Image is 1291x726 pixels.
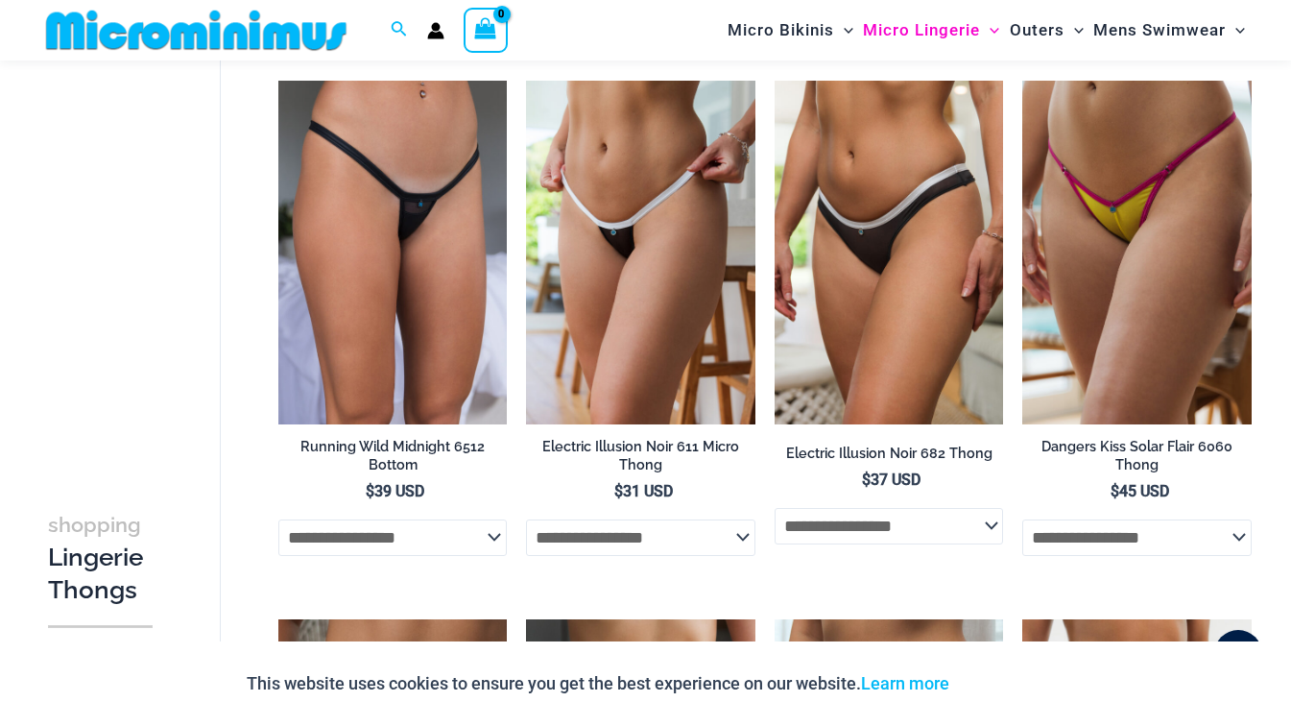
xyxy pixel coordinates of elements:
a: Mens SwimwearMenu ToggleMenu Toggle [1088,6,1250,55]
img: Running Wild Midnight 6512 Bottom 10 [278,81,508,424]
button: Accept [964,661,1045,707]
span: Menu Toggle [1226,6,1245,55]
bdi: 31 USD [614,482,673,500]
span: Micro Bikinis [728,6,834,55]
a: Search icon link [391,18,408,42]
a: Electric Illusion Noir Micro 01Electric Illusion Noir Micro 02Electric Illusion Noir Micro 02 [526,81,755,424]
img: Electric Illusion Noir Micro 01 [526,81,755,424]
span: shopping [48,513,141,537]
h2: Dangers Kiss Solar Flair 6060 Thong [1022,438,1252,473]
span: Menu Toggle [834,6,853,55]
img: Dangers Kiss Solar Flair 6060 Thong 01 [1022,81,1252,424]
h2: Running Wild Midnight 6512 Bottom [278,438,508,473]
img: Electric Illusion Noir 682 Thong 01 [775,81,1004,424]
a: Dangers Kiss Solar Flair 6060 Thong 01Dangers Kiss Solar Flair 6060 Thong 02Dangers Kiss Solar Fl... [1022,81,1252,424]
iframe: TrustedSite Certified [48,64,221,448]
a: Electric Illusion Noir 682 Thong [775,445,1004,470]
a: OutersMenu ToggleMenu Toggle [1005,6,1088,55]
a: View Shopping Cart, empty [464,8,508,52]
span: Micro Lingerie [863,6,980,55]
bdi: 37 USD [862,471,920,489]
bdi: 39 USD [366,482,424,500]
a: Learn more [861,673,949,693]
span: $ [1111,482,1119,500]
h2: Electric Illusion Noir 682 Thong [775,445,1004,463]
span: Menu Toggle [980,6,999,55]
h2: Electric Illusion Noir 611 Micro Thong [526,438,755,473]
a: Electric Illusion Noir 682 Thong 01Electric Illusion Noir 682 Thong 02Electric Illusion Noir 682 ... [775,81,1004,424]
span: Mens Swimwear [1093,6,1226,55]
span: Outers [1010,6,1064,55]
bdi: 45 USD [1111,482,1169,500]
a: Running Wild Midnight 6512 Bottom [278,438,508,481]
a: Micro BikinisMenu ToggleMenu Toggle [723,6,858,55]
a: Account icon link [427,22,444,39]
h3: Lingerie Thongs [48,508,153,606]
span: $ [862,471,871,489]
span: $ [614,482,623,500]
a: Micro LingerieMenu ToggleMenu Toggle [858,6,1004,55]
span: $ [366,482,374,500]
a: Electric Illusion Noir 611 Micro Thong [526,438,755,481]
p: This website uses cookies to ensure you get the best experience on our website. [247,669,949,698]
nav: Site Navigation [720,3,1253,58]
span: Menu Toggle [1064,6,1084,55]
a: Running Wild Midnight 6512 Bottom 10Running Wild Midnight 6512 Bottom 2Running Wild Midnight 6512... [278,81,508,424]
a: Dangers Kiss Solar Flair 6060 Thong [1022,438,1252,481]
img: MM SHOP LOGO FLAT [38,9,354,52]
